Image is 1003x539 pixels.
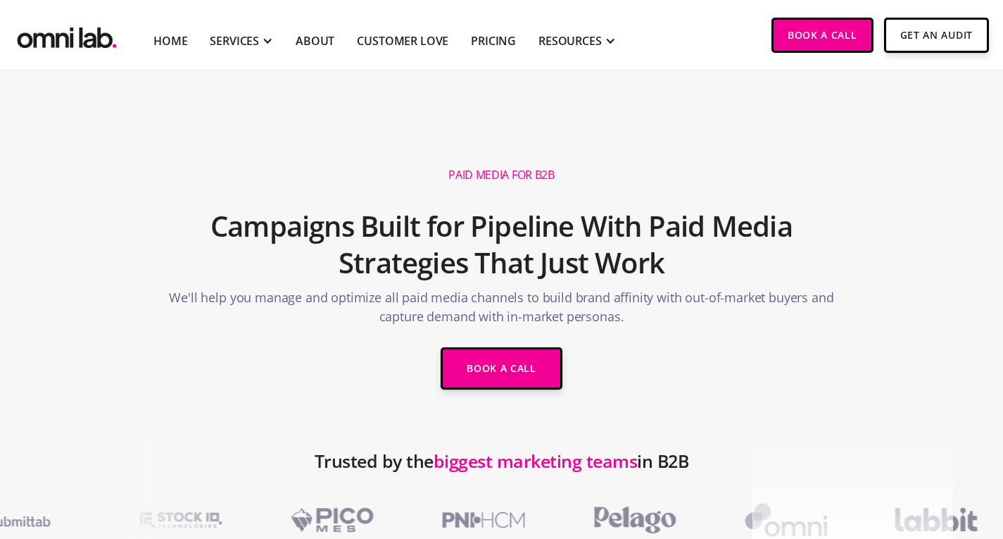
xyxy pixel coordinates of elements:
h2: Trusted by the in B2B [315,443,689,500]
a: home [14,18,120,52]
span: biggest marketing teams [434,449,638,473]
div: SERVICES [210,32,259,49]
a: Pricing [471,32,516,49]
div: RESOURCES [538,32,602,49]
a: Book a Call [771,18,873,53]
h1: Paid Media for B2B [448,168,554,182]
a: Book a Call [441,347,562,390]
iframe: Chat Widget [933,471,1003,539]
a: Customer Love [357,32,448,49]
h2: Campaigns Built for Pipeline With Paid Media Strategies That Just Work [167,201,837,288]
a: Home [153,32,187,49]
a: Get An Audit [884,18,989,53]
a: About [296,32,334,49]
img: Omni Lab: B2B SaaS Demand Generation Agency [14,18,120,52]
p: We'll help you manage and optimize all paid media channels to build brand affinity with out-of-ma... [167,288,837,333]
